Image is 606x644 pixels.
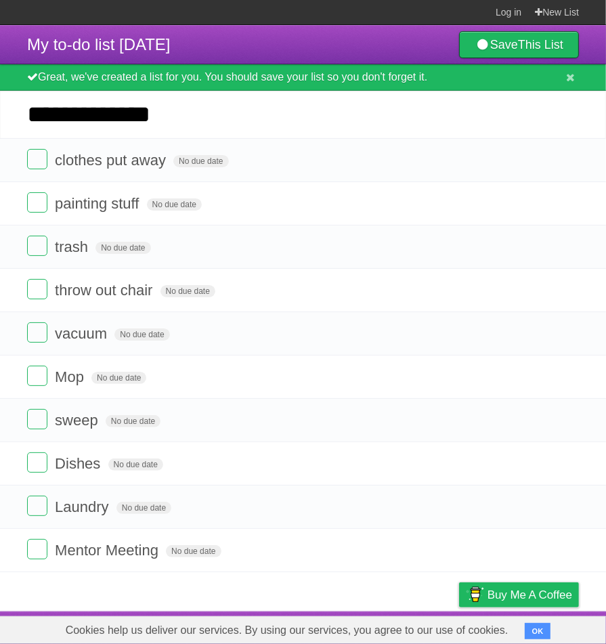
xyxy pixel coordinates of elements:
[279,615,307,641] a: About
[518,38,563,51] b: This List
[324,615,378,641] a: Developers
[27,409,47,429] label: Done
[55,282,156,299] span: throw out chair
[55,455,104,472] span: Dishes
[55,152,169,169] span: clothes put away
[106,415,160,427] span: No due date
[91,372,146,384] span: No due date
[525,623,551,639] button: OK
[27,322,47,343] label: Done
[27,452,47,473] label: Done
[95,242,150,254] span: No due date
[27,35,171,53] span: My to-do list [DATE]
[55,412,102,429] span: sweep
[55,542,162,559] span: Mentor Meeting
[55,368,87,385] span: Mop
[147,198,202,211] span: No due date
[27,236,47,256] label: Done
[166,545,221,557] span: No due date
[488,583,572,607] span: Buy me a coffee
[55,195,142,212] span: painting stuff
[55,325,110,342] span: vacuum
[27,496,47,516] label: Done
[466,583,484,606] img: Buy me a coffee
[55,238,91,255] span: trash
[494,615,579,641] a: Suggest a feature
[173,155,228,167] span: No due date
[441,615,477,641] a: Privacy
[160,285,215,297] span: No due date
[27,279,47,299] label: Done
[55,498,112,515] span: Laundry
[108,458,163,471] span: No due date
[27,192,47,213] label: Done
[27,366,47,386] label: Done
[114,328,169,341] span: No due date
[459,582,579,607] a: Buy me a coffee
[116,502,171,514] span: No due date
[27,149,47,169] label: Done
[459,31,579,58] a: SaveThis List
[395,615,425,641] a: Terms
[27,539,47,559] label: Done
[52,617,522,644] span: Cookies help us deliver our services. By using our services, you agree to our use of cookies.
